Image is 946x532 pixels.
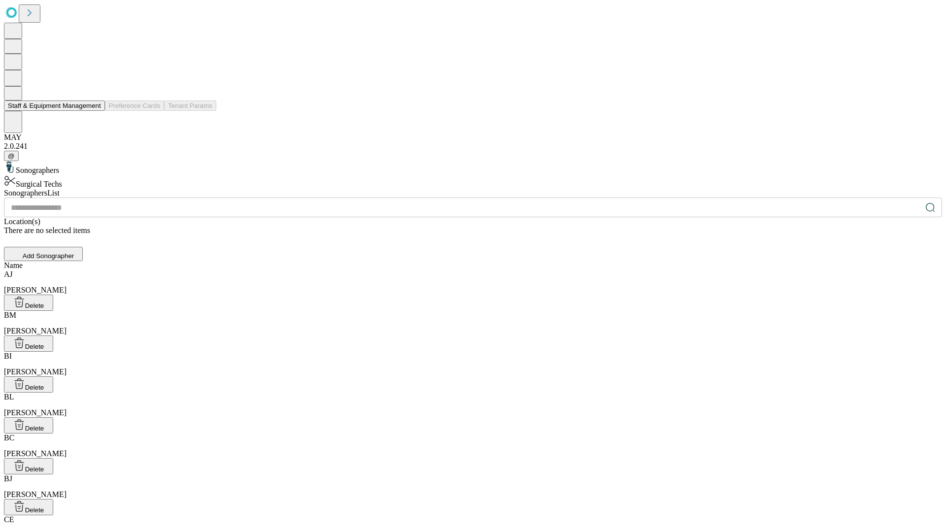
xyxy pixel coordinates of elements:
[4,226,942,235] div: There are no selected items
[4,175,942,189] div: Surgical Techs
[4,133,942,142] div: MAY
[25,425,44,432] span: Delete
[4,417,53,433] button: Delete
[4,458,53,474] button: Delete
[4,433,942,458] div: [PERSON_NAME]
[4,100,105,111] button: Staff & Equipment Management
[4,217,40,226] span: Location(s)
[4,261,942,270] div: Name
[4,393,14,401] span: BL
[4,142,942,151] div: 2.0.241
[25,302,44,309] span: Delete
[4,433,14,442] span: BC
[4,393,942,417] div: [PERSON_NAME]
[4,352,12,360] span: BI
[4,270,942,295] div: [PERSON_NAME]
[4,189,942,198] div: Sonographers List
[4,335,53,352] button: Delete
[4,311,16,319] span: BM
[105,100,164,111] button: Preference Cards
[4,151,19,161] button: @
[4,474,942,499] div: [PERSON_NAME]
[25,506,44,514] span: Delete
[164,100,216,111] button: Tenant Params
[4,352,942,376] div: [PERSON_NAME]
[4,247,83,261] button: Add Sonographer
[25,343,44,350] span: Delete
[23,252,74,260] span: Add Sonographer
[4,474,12,483] span: BJ
[4,295,53,311] button: Delete
[8,152,15,160] span: @
[4,499,53,515] button: Delete
[4,376,53,393] button: Delete
[25,384,44,391] span: Delete
[4,270,13,278] span: AJ
[4,311,942,335] div: [PERSON_NAME]
[4,515,14,524] span: CE
[25,465,44,473] span: Delete
[4,161,942,175] div: Sonographers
